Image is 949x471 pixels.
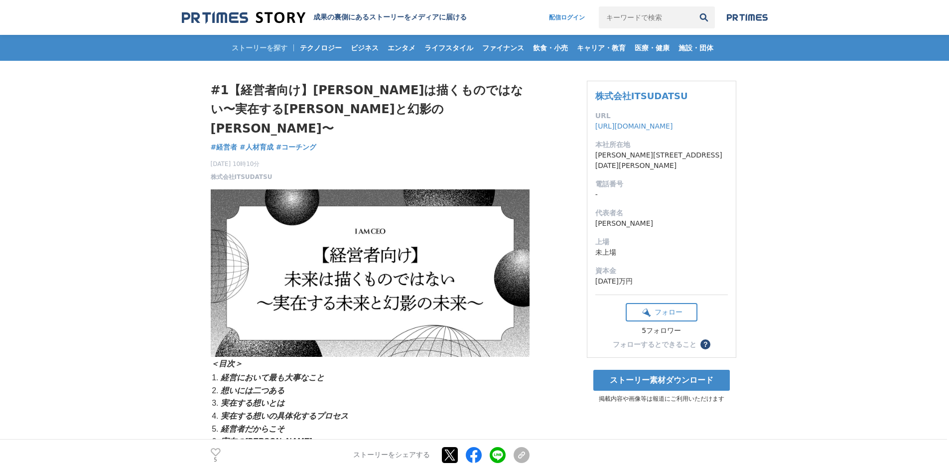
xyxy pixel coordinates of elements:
dd: - [595,189,728,200]
p: 5 [211,458,221,463]
span: [DATE] 10時10分 [211,159,272,168]
a: エンタメ [384,35,419,61]
a: ライフスタイル [420,35,477,61]
span: ビジネス [347,43,383,52]
span: 施設・団体 [675,43,717,52]
button: 検索 [693,6,715,28]
a: ストーリー素材ダウンロード [593,370,730,391]
img: thumbnail_60f6b080-675f-11ef-8680-09f6ded38ef2.jpg [211,189,530,357]
a: ビジネス [347,35,383,61]
dt: 上場 [595,237,728,247]
a: #コーチング [276,142,317,153]
div: 5フォロワー [626,326,697,335]
a: 飲食・小売 [529,35,572,61]
a: #経営者 [211,142,238,153]
button: フォロー [626,303,697,321]
dd: 未上場 [595,247,728,258]
span: #コーチング [276,143,317,152]
a: 施設・団体 [675,35,717,61]
dd: [DATE]万円 [595,276,728,287]
a: 配信ログイン [539,6,595,28]
span: 医療・健康 [631,43,674,52]
a: キャリア・教育 [573,35,630,61]
em: ＜目次＞ [211,359,243,368]
h2: 成果の裏側にあるストーリーをメディアに届ける [313,13,467,22]
em: 実在の[PERSON_NAME]へ [221,437,319,446]
a: #人材育成 [240,142,273,153]
img: prtimes [727,13,768,21]
span: 飲食・小売 [529,43,572,52]
p: ストーリーをシェアする [353,451,430,460]
a: 医療・健康 [631,35,674,61]
span: #経営者 [211,143,238,152]
span: エンタメ [384,43,419,52]
em: 実在する想いとは [221,399,284,407]
dd: [PERSON_NAME][STREET_ADDRESS][DATE][PERSON_NAME] [595,150,728,171]
span: キャリア・教育 [573,43,630,52]
span: ？ [702,341,709,348]
a: 株式会社ITSUDATSU [595,91,688,101]
a: ファイナンス [478,35,528,61]
p: 掲載内容や画像等は報道にご利用いただけます [587,395,736,403]
em: 経営者だからこそ [221,425,284,433]
dd: [PERSON_NAME] [595,218,728,229]
em: 想いには二つある [221,386,284,395]
em: 実在する想いの具体化するプロセス [221,412,348,420]
span: #人材育成 [240,143,273,152]
h1: #1【経営者向け】[PERSON_NAME]は描くものではない〜実在する[PERSON_NAME]と幻影の[PERSON_NAME]〜 [211,81,530,138]
a: [URL][DOMAIN_NAME] [595,122,673,130]
em: 経営において最も大事なこと [221,373,324,382]
input: キーワードで検索 [599,6,693,28]
a: 成果の裏側にあるストーリーをメディアに届ける 成果の裏側にあるストーリーをメディアに届ける [182,11,467,24]
span: テクノロジー [296,43,346,52]
a: 株式会社ITSUDATSU [211,172,272,181]
dt: 代表者名 [595,208,728,218]
button: ？ [700,339,710,349]
div: フォローするとできること [613,341,696,348]
a: テクノロジー [296,35,346,61]
dt: 本社所在地 [595,140,728,150]
dt: 電話番号 [595,179,728,189]
span: ファイナンス [478,43,528,52]
span: ライフスタイル [420,43,477,52]
img: 成果の裏側にあるストーリーをメディアに届ける [182,11,305,24]
dt: URL [595,111,728,121]
dt: 資本金 [595,266,728,276]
